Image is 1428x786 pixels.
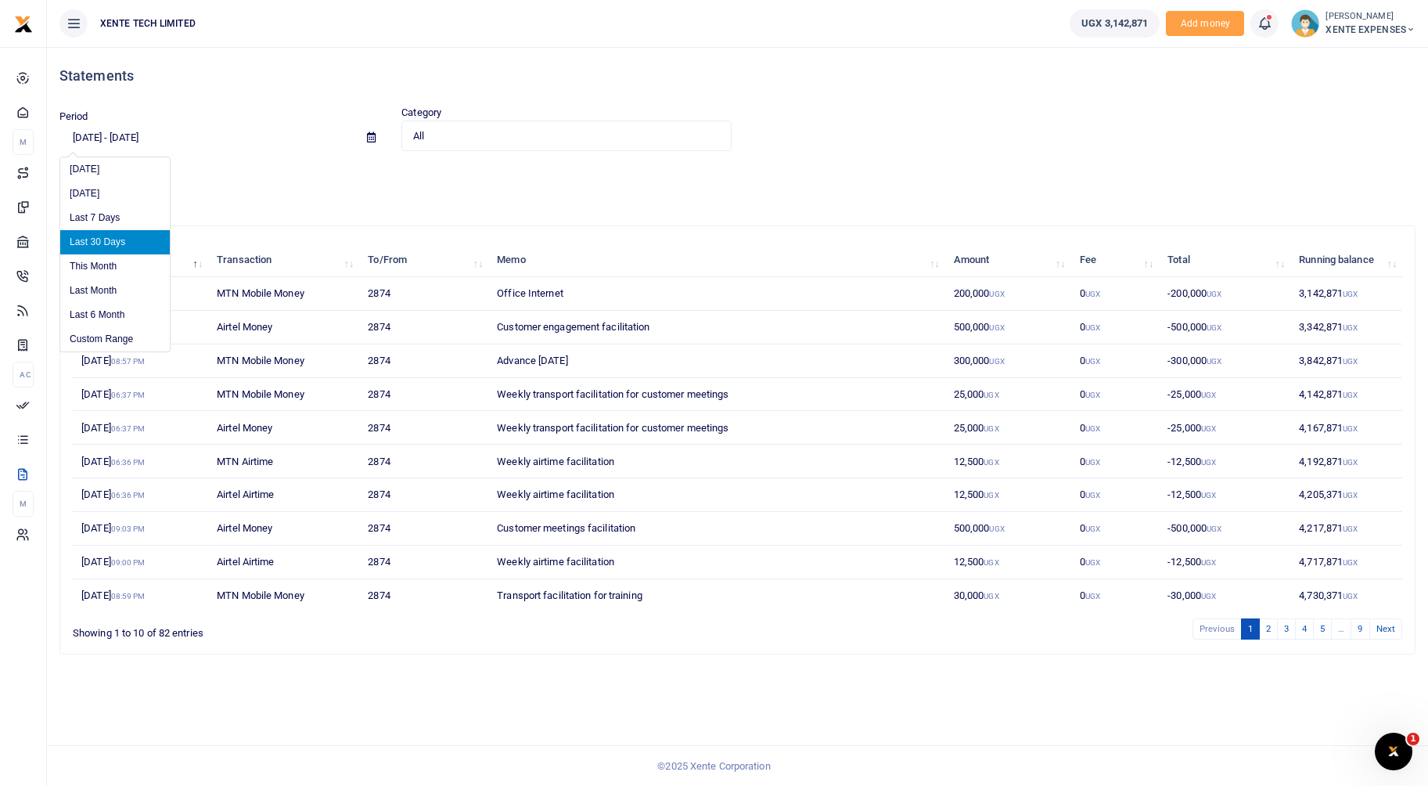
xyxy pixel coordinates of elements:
td: 0 [1070,579,1159,612]
li: Last 7 Days [60,206,170,230]
small: UGX [1085,290,1100,298]
td: MTN Airtime [208,445,359,478]
td: 2874 [359,512,488,546]
td: MTN Mobile Money [208,277,359,311]
td: 2874 [359,411,488,445]
td: Advance [DATE] [488,344,944,378]
td: 2874 [359,579,488,612]
td: [DATE] [73,445,208,478]
td: 12,500 [945,546,1071,579]
td: Weekly transport facilitation for customer meetings [488,378,944,412]
small: UGX [984,424,998,433]
td: Airtel Money [208,512,359,546]
li: M [13,491,34,517]
td: -500,000 [1159,311,1290,344]
td: 4,217,871 [1290,512,1402,546]
small: 08:59 PM [111,592,146,600]
small: UGX [984,458,998,467]
small: UGX [984,558,998,567]
td: 4,167,871 [1290,411,1402,445]
td: [DATE] [73,579,208,612]
td: 12,500 [945,445,1071,478]
small: UGX [1343,458,1358,467]
small: UGX [1085,323,1100,332]
small: UGX [1207,290,1221,298]
td: -30,000 [1159,579,1290,612]
a: 3 [1277,618,1296,640]
small: UGX [1207,357,1221,366]
td: MTN Mobile Money [208,579,359,612]
td: 2874 [359,311,488,344]
small: 08:57 PM [111,357,146,366]
span: Add money [1166,11,1244,37]
td: Airtel Airtime [208,546,359,579]
th: To/From: activate to sort column ascending [359,243,488,277]
small: UGX [984,491,998,499]
li: This Month [60,254,170,279]
td: -200,000 [1159,277,1290,311]
small: 06:37 PM [111,391,146,399]
li: [DATE] [60,182,170,206]
td: Weekly airtime facilitation [488,445,944,478]
th: Running balance: activate to sort column ascending [1290,243,1402,277]
td: Airtel Airtime [208,478,359,512]
td: 4,192,871 [1290,445,1402,478]
a: 4 [1295,618,1314,640]
small: UGX [1343,290,1358,298]
td: Customer engagement facilitation [488,311,944,344]
td: -12,500 [1159,546,1290,579]
small: UGX [1201,424,1216,433]
small: UGX [1343,391,1358,399]
td: 0 [1070,344,1159,378]
td: 0 [1070,478,1159,512]
td: 200,000 [945,277,1071,311]
td: [DATE] [73,411,208,445]
td: Airtel Money [208,411,359,445]
input: select period [59,124,354,151]
td: 4,730,371 [1290,579,1402,612]
td: Weekly transport facilitation for customer meetings [488,411,944,445]
td: 2874 [359,277,488,311]
small: UGX [1343,357,1358,366]
td: 4,142,871 [1290,378,1402,412]
th: Total: activate to sort column ascending [1159,243,1290,277]
li: Wallet ballance [1063,9,1166,38]
small: UGX [1085,558,1100,567]
td: [DATE] [73,478,208,512]
li: M [13,129,34,155]
small: UGX [1201,491,1216,499]
small: UGX [989,357,1004,366]
small: UGX [1201,391,1216,399]
small: 06:36 PM [111,491,146,499]
a: Next [1369,618,1402,640]
th: Fee: activate to sort column ascending [1070,243,1159,277]
small: UGX [1085,592,1100,600]
a: Add money [1166,16,1244,28]
td: Weekly airtime facilitation [488,546,944,579]
td: 0 [1070,277,1159,311]
th: Memo: activate to sort column ascending [488,243,944,277]
small: UGX [1085,424,1100,433]
span: UGX 3,142,871 [1081,16,1148,31]
label: Category [401,105,441,121]
small: UGX [1085,458,1100,467]
td: [DATE] [73,344,208,378]
li: Last 6 Month [60,303,170,327]
small: UGX [984,391,998,399]
td: 0 [1070,546,1159,579]
td: -25,000 [1159,378,1290,412]
td: 0 [1070,311,1159,344]
small: UGX [989,525,1004,533]
small: UGX [1085,491,1100,499]
a: 9 [1351,618,1369,640]
td: [DATE] [73,378,208,412]
li: Last Month [60,279,170,303]
li: Toup your wallet [1166,11,1244,37]
label: Period [59,109,88,124]
img: profile-user [1291,9,1319,38]
td: 25,000 [945,411,1071,445]
li: Ac [13,362,34,388]
small: UGX [1201,458,1216,467]
td: [DATE] [73,546,208,579]
th: Amount: activate to sort column ascending [945,243,1071,277]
